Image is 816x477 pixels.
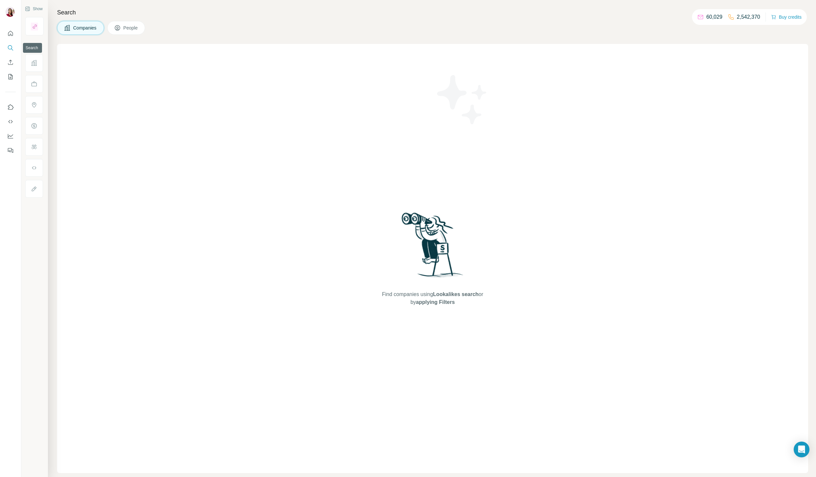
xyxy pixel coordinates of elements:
img: Surfe Illustration - Woman searching with binoculars [399,211,467,284]
img: Avatar [5,7,16,17]
span: applying Filters [416,299,455,305]
img: Surfe Illustration - Stars [433,70,492,129]
button: Dashboard [5,130,16,142]
div: Open Intercom Messenger [794,442,809,457]
span: Companies [73,25,97,31]
button: Use Surfe on LinkedIn [5,101,16,113]
button: Search [5,42,16,54]
button: Show [20,4,47,14]
button: Buy credits [771,12,802,22]
button: Feedback [5,145,16,156]
p: 60,029 [706,13,722,21]
h4: Search [57,8,808,17]
span: Lookalikes search [433,291,479,297]
span: Find companies using or by [380,290,485,306]
button: Quick start [5,28,16,39]
span: People [123,25,138,31]
button: Enrich CSV [5,56,16,68]
button: Use Surfe API [5,116,16,128]
button: My lists [5,71,16,83]
p: 2,542,370 [737,13,760,21]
